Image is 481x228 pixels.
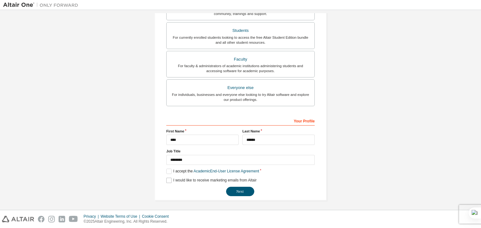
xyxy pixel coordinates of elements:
[166,116,315,126] div: Your Profile
[170,92,311,102] div: For individuals, businesses and everyone else looking to try Altair software and explore our prod...
[69,216,78,222] img: youtube.svg
[194,169,259,173] a: Academic End-User License Agreement
[242,129,315,134] label: Last Name
[170,35,311,45] div: For currently enrolled students looking to access the free Altair Student Edition bundle and all ...
[3,2,81,8] img: Altair One
[166,129,239,134] label: First Name
[142,214,172,219] div: Cookie Consent
[48,216,55,222] img: instagram.svg
[166,169,259,174] label: I accept the
[38,216,44,222] img: facebook.svg
[84,219,173,224] p: © 2025 Altair Engineering, Inc. All Rights Reserved.
[170,83,311,92] div: Everyone else
[101,214,142,219] div: Website Terms of Use
[166,178,256,183] label: I would like to receive marketing emails from Altair
[166,149,315,154] label: Job Title
[59,216,65,222] img: linkedin.svg
[2,216,34,222] img: altair_logo.svg
[170,63,311,73] div: For faculty & administrators of academic institutions administering students and accessing softwa...
[170,55,311,64] div: Faculty
[226,187,254,196] button: Next
[170,26,311,35] div: Students
[84,214,101,219] div: Privacy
